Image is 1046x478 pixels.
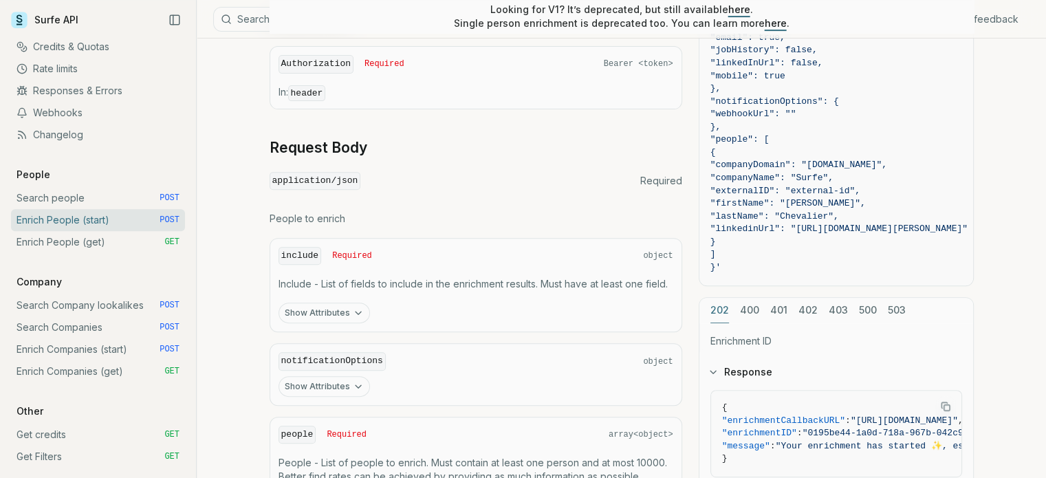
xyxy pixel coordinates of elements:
p: Looking for V1? It’s deprecated, but still available . Single person enrichment is deprecated too... [454,3,789,30]
a: Enrich People (get) GET [11,231,185,253]
a: Get credits GET [11,424,185,446]
p: Other [11,404,49,418]
span: GET [164,429,179,440]
p: Include - List of fields to include in the enrichment results. Must have at least one field. [279,277,673,291]
span: Required [640,174,682,188]
a: Enrich People (start) POST [11,209,185,231]
span: "webhookUrl": "" [710,109,796,119]
a: Responses & Errors [11,80,185,102]
button: Collapse Sidebar [164,10,185,30]
span: array<object> [609,429,673,440]
span: object [643,356,673,367]
a: Enrich Companies (get) GET [11,360,185,382]
span: "linkedinUrl": "[URL][DOMAIN_NAME][PERSON_NAME]" [710,224,968,234]
code: include [279,247,322,265]
a: Search people POST [11,187,185,209]
span: "0195be44-1a0d-718a-967b-042c9d17ffd7" [803,428,1006,438]
span: } [722,453,728,464]
span: : [797,428,803,438]
code: application/json [270,172,361,191]
button: Show Attributes [279,376,370,397]
span: POST [160,322,179,333]
span: "lastName": "Chevalier", [710,210,839,221]
p: In: [279,85,673,100]
span: Required [327,429,367,440]
span: "enrichmentCallbackURL" [722,415,845,425]
span: POST [160,300,179,311]
p: People [11,168,56,182]
span: : [845,415,851,425]
span: GET [164,366,179,377]
button: 400 [740,297,759,323]
span: "message" [722,440,770,450]
span: POST [160,193,179,204]
a: Search Company lookalikes POST [11,294,185,316]
span: GET [164,237,179,248]
span: Bearer <token> [604,58,673,69]
a: Rate limits [11,58,185,80]
span: { [722,402,728,413]
a: Webhooks [11,102,185,124]
span: GET [164,451,179,462]
a: here [728,3,750,15]
span: }, [710,121,721,131]
a: Credits & Quotas [11,36,185,58]
span: "linkedInUrl": false, [710,57,823,67]
span: "notificationOptions": { [710,96,839,106]
span: Required [364,58,404,69]
span: }' [710,261,721,272]
span: Required [332,250,372,261]
a: Enrich Companies (start) POST [11,338,185,360]
a: Request Body [270,138,367,157]
p: Company [11,275,67,289]
span: "externalID": "external-id", [710,185,860,195]
a: here [765,17,787,29]
code: Authorization [279,55,353,74]
button: 500 [859,297,877,323]
button: Response [699,354,973,390]
span: "firstName": "[PERSON_NAME]", [710,198,866,208]
span: }, [710,83,721,94]
code: notificationOptions [279,352,386,371]
button: Copy Text [935,396,956,417]
a: Search Companies POST [11,316,185,338]
a: Changelog [11,124,185,146]
span: object [643,250,673,261]
a: Give feedback [950,12,1018,26]
span: POST [160,215,179,226]
button: 403 [829,297,848,323]
button: 401 [770,297,787,323]
span: : [770,440,776,450]
a: Get Filters GET [11,446,185,468]
span: "companyDomain": "[DOMAIN_NAME]", [710,160,887,170]
button: 503 [888,297,906,323]
a: Surfe API [11,10,78,30]
code: people [279,426,316,444]
span: "jobHistory": false, [710,45,818,55]
span: "people": [ [710,134,770,144]
code: header [288,85,326,101]
span: ] [710,249,716,259]
button: 202 [710,297,729,323]
span: "mobile": true [710,70,785,80]
button: Show Attributes [279,303,370,323]
p: Enrichment ID [710,334,962,347]
span: POST [160,344,179,355]
span: { [710,146,716,157]
span: "companyName": "Surfe", [710,173,833,183]
button: 402 [798,297,818,323]
span: "enrichmentID" [722,428,797,438]
p: People to enrich [270,212,682,226]
button: SearchCtrlK [213,7,557,32]
span: , [958,415,963,425]
span: } [710,236,716,246]
span: "[URL][DOMAIN_NAME]" [851,415,958,425]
